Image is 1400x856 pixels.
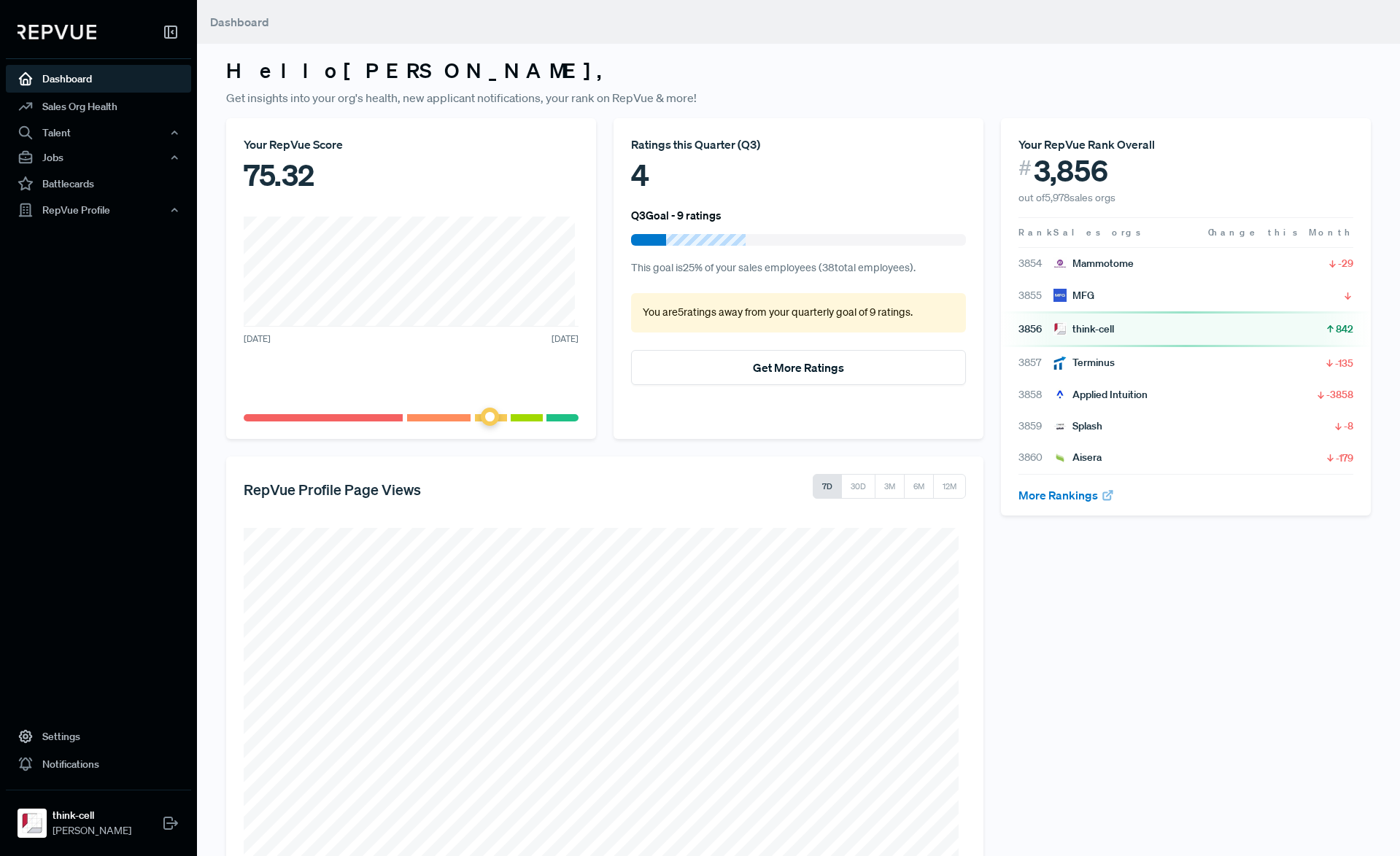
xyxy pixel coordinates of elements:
[841,474,875,499] button: 30D
[244,480,421,498] h5: RepVue Profile Page Views
[226,89,1371,106] p: Get insights into your org's health, new applicant notifications, your rank on RepVue & more!
[210,15,269,29] span: Dashboard
[1053,256,1134,271] div: Mammotome
[1335,356,1353,370] span: -135
[53,808,131,823] strong: think-cell
[1053,322,1067,335] img: think-cell
[1336,451,1353,465] span: -179
[643,305,954,321] p: You are 5 ratings away from your quarterly goal of 9 ratings .
[552,332,579,346] span: [DATE]
[875,474,905,499] button: 3M
[6,198,191,222] button: RepVue Profile
[6,93,191,120] a: Sales Org Health
[6,65,191,93] a: Dashboard
[1053,257,1067,271] img: Mammotome
[1018,488,1115,502] a: More Rankings
[6,750,191,778] a: Notifications
[904,474,934,499] button: 6M
[1018,191,1115,204] span: out of 5,978 sales orgs
[1018,419,1053,434] span: 3859
[1018,226,1053,239] span: Rank
[631,350,966,385] button: Get More Ratings
[1018,322,1053,337] span: 3856
[1034,153,1108,188] span: 3,856
[933,474,966,499] button: 12M
[6,120,191,145] button: Talent
[18,25,96,39] img: RepVue
[1344,419,1353,433] span: -8
[1053,387,1148,402] div: Applied Intuition
[1326,387,1353,402] span: -3858
[226,58,1371,83] h3: Hello [PERSON_NAME] ,
[1053,451,1067,464] img: Aisera
[1018,256,1053,271] span: 3854
[631,209,722,222] h6: Q3 Goal - 9 ratings
[1053,289,1067,302] img: MFG
[6,170,191,198] a: Battlecards
[244,136,579,153] div: Your RepVue Score
[6,723,191,750] a: Settings
[6,145,191,170] button: Jobs
[1053,355,1115,370] div: Terminus
[6,790,191,844] a: think-cellthink-cell[PERSON_NAME]
[1018,153,1032,183] span: #
[1053,450,1102,465] div: Aisera
[631,153,966,197] div: 4
[53,823,131,839] span: [PERSON_NAME]
[1053,419,1102,434] div: Splash
[1053,420,1067,433] img: Splash
[1018,288,1053,303] span: 3855
[631,260,966,276] p: This goal is 25 % of your sales employees ( 38 total employees).
[1053,388,1067,401] img: Applied Intuition
[1208,226,1353,238] span: Change this Month
[1338,256,1353,271] span: -29
[1018,450,1053,465] span: 3860
[1053,357,1067,370] img: Terminus
[1018,137,1155,152] span: Your RepVue Rank Overall
[1053,226,1143,238] span: Sales orgs
[1336,322,1353,336] span: 842
[813,474,842,499] button: 7D
[1053,288,1094,303] div: MFG
[1018,387,1053,402] span: 3858
[1053,322,1114,337] div: think-cell
[244,153,579,197] div: 75.32
[20,812,44,835] img: think-cell
[244,332,271,346] span: [DATE]
[631,136,966,153] div: Ratings this Quarter ( Q3 )
[1018,355,1053,370] span: 3857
